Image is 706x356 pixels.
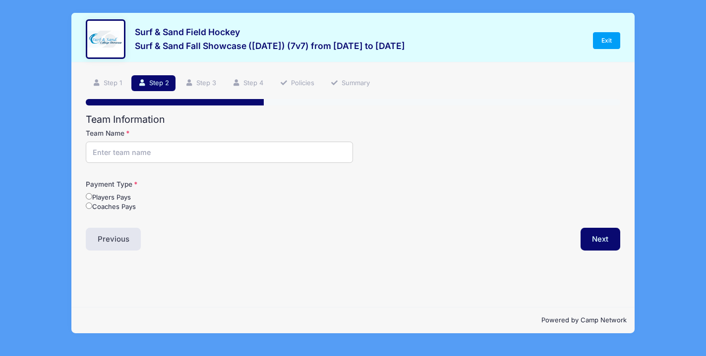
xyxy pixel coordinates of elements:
[135,27,405,37] h3: Surf & Sand Field Hockey
[86,193,131,203] label: Players Pays
[86,228,141,251] button: Previous
[178,75,223,92] a: Step 3
[131,75,176,92] a: Step 2
[86,128,264,138] label: Team Name
[273,75,321,92] a: Policies
[86,203,92,209] input: Coaches Pays
[86,142,353,163] input: Enter team name
[581,228,621,251] button: Next
[86,179,264,189] label: Payment Type
[324,75,376,92] a: Summary
[593,32,621,49] a: Exit
[86,75,128,92] a: Step 1
[226,75,270,92] a: Step 4
[79,315,627,325] p: Powered by Camp Network
[86,193,92,200] input: Players Pays
[86,114,620,125] h2: Team Information
[86,202,136,212] label: Coaches Pays
[135,41,405,51] h3: Surf & Sand Fall Showcase ([DATE]) (7v7) from [DATE] to [DATE]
